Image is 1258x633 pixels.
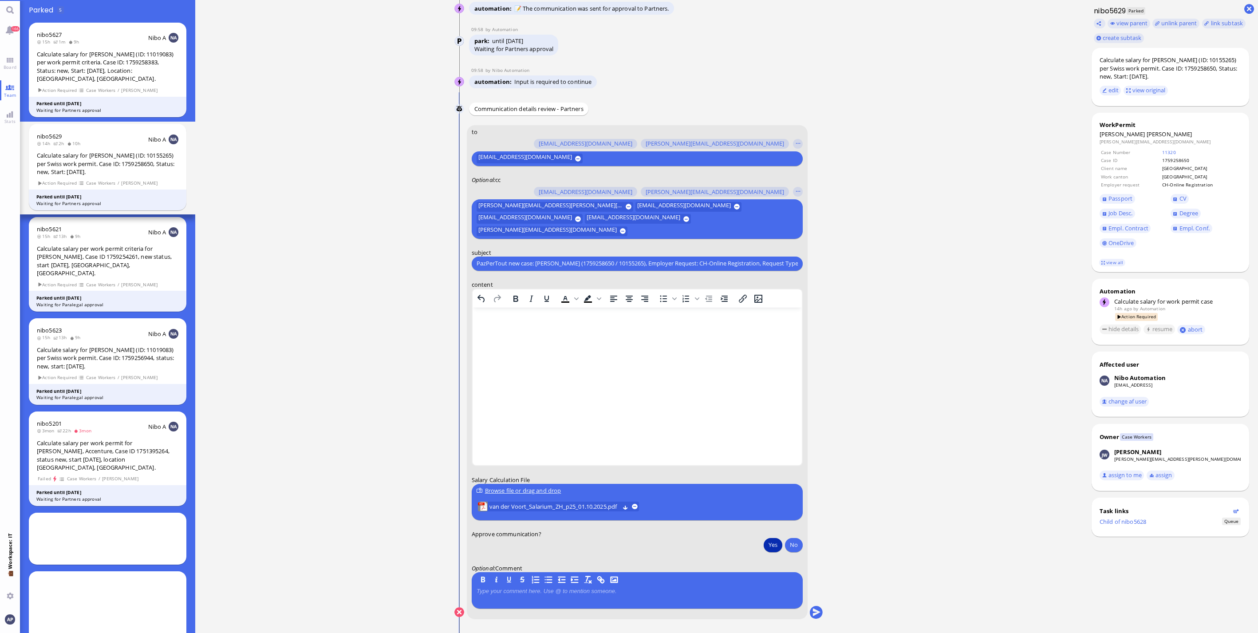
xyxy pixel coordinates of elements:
span: / [98,475,101,483]
span: link subtask [1211,19,1243,27]
dd: [PERSON_NAME][EMAIL_ADDRESS][DOMAIN_NAME] [1100,138,1241,145]
img: van der Voort_Salarium_ZH_p25_01.10.2025.pdf [478,502,488,511]
span: Optional [472,176,494,184]
div: Background color Black [580,292,603,305]
span: Nibo A [148,135,166,143]
span: Nibo A [148,228,166,236]
button: unlink parent [1152,19,1199,28]
button: view parent [1108,19,1150,28]
em: : [472,564,495,572]
span: Team [2,92,19,98]
span: 13h [53,233,70,239]
div: Waiting for Paralegal approval [36,301,179,308]
button: Align center [622,292,637,305]
span: Status [1222,518,1240,525]
span: [PERSON_NAME][EMAIL_ADDRESS][DOMAIN_NAME] [478,226,617,236]
span: [PERSON_NAME][EMAIL_ADDRESS][DOMAIN_NAME] [646,188,784,195]
span: [DATE] [506,37,524,45]
a: Empl. Contract [1100,224,1151,233]
button: create subtask [1094,33,1144,43]
span: Passport [1108,194,1132,202]
span: Approve communication? [472,530,541,538]
button: Align right [637,292,652,305]
button: Italic [524,292,539,305]
span: Board [1,64,19,70]
a: Empl. Conf. [1171,224,1212,233]
span: Job Desc. [1108,209,1132,217]
button: Decrease indent [701,292,716,305]
div: Parked until [DATE] [36,489,179,496]
div: Calculate salary for [PERSON_NAME] (ID: 11019083) per Swiss work permit. Case ID: 1759256944, sta... [37,346,178,371]
img: Automation [455,36,465,46]
em: : [472,176,495,184]
button: edit [1100,86,1121,95]
span: Comment [495,564,522,572]
button: [PERSON_NAME][EMAIL_ADDRESS][DOMAIN_NAME] [641,139,789,149]
span: Action Required [1115,313,1158,320]
span: 15h [37,39,53,45]
div: Waiting for Partners approval [36,200,179,207]
span: [PERSON_NAME] [102,475,139,483]
img: Nibo Automation [1100,376,1109,385]
button: Insert/edit link [735,292,750,305]
div: Parked until [DATE] [36,388,179,395]
a: nibo5627 [37,31,62,39]
div: WorkPermit [1100,121,1241,129]
span: Stats [2,118,18,124]
span: Empl. Contract [1108,224,1148,232]
span: [EMAIL_ADDRESS][DOMAIN_NAME] [478,214,572,224]
div: Bullet list [656,292,678,305]
span: Case Workers [86,179,116,187]
td: Work canton [1100,173,1161,180]
span: content [472,280,493,288]
button: change af user [1100,397,1149,407]
button: Increase indent [717,292,732,305]
td: Case Number [1100,149,1161,156]
span: 13h [53,334,70,340]
span: Action Required [37,281,77,289]
span: Case Workers [86,87,116,94]
td: 1759258650 [1162,157,1240,164]
span: [EMAIL_ADDRESS][DOMAIN_NAME] [539,188,632,195]
div: Waiting for Partners approval [36,496,179,502]
a: nibo5621 [37,225,62,233]
button: hide details [1100,324,1141,334]
img: NA [169,422,178,431]
span: [PERSON_NAME] [1147,130,1192,138]
span: 10h [67,140,83,146]
button: [PERSON_NAME][EMAIL_ADDRESS][DOMAIN_NAME] [641,187,789,197]
a: nibo5623 [37,326,62,334]
td: Employer request [1100,181,1161,188]
span: / [117,281,120,289]
span: 1m [53,39,68,45]
span: park [474,37,492,45]
img: NA [169,135,178,144]
a: Job Desc. [1100,209,1135,218]
span: automation [474,78,514,86]
a: view all [1099,259,1125,266]
span: [PERSON_NAME] [121,179,158,187]
span: Case Workers [86,281,116,289]
span: until [492,37,505,45]
button: remove [632,503,638,509]
div: Automation [1100,287,1241,295]
button: [EMAIL_ADDRESS][DOMAIN_NAME] [477,154,583,163]
div: Waiting for Paralegal approval [36,394,179,401]
button: S [517,575,527,585]
h1: nibo5629 [1092,6,1126,16]
span: Action Required [37,179,77,187]
button: No [785,538,803,552]
span: Action Required [37,87,77,94]
span: 166 [11,26,20,32]
task-group-action-menu: link subtask [1202,19,1246,28]
span: 14h [37,140,53,146]
div: Waiting for Partners approval [474,45,554,53]
span: [PERSON_NAME][EMAIL_ADDRESS][PERSON_NAME][DOMAIN_NAME] [478,202,623,211]
div: Parked until [DATE] [36,100,179,107]
div: Calculate salary for [PERSON_NAME] (ID: 10155265) per Swiss work permit. Case ID: 1759258650, Sta... [1100,56,1241,81]
span: Case Workers [86,374,116,381]
img: You [5,614,15,624]
button: [EMAIL_ADDRESS][DOMAIN_NAME] [477,214,583,224]
span: 09:58 [471,67,485,73]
